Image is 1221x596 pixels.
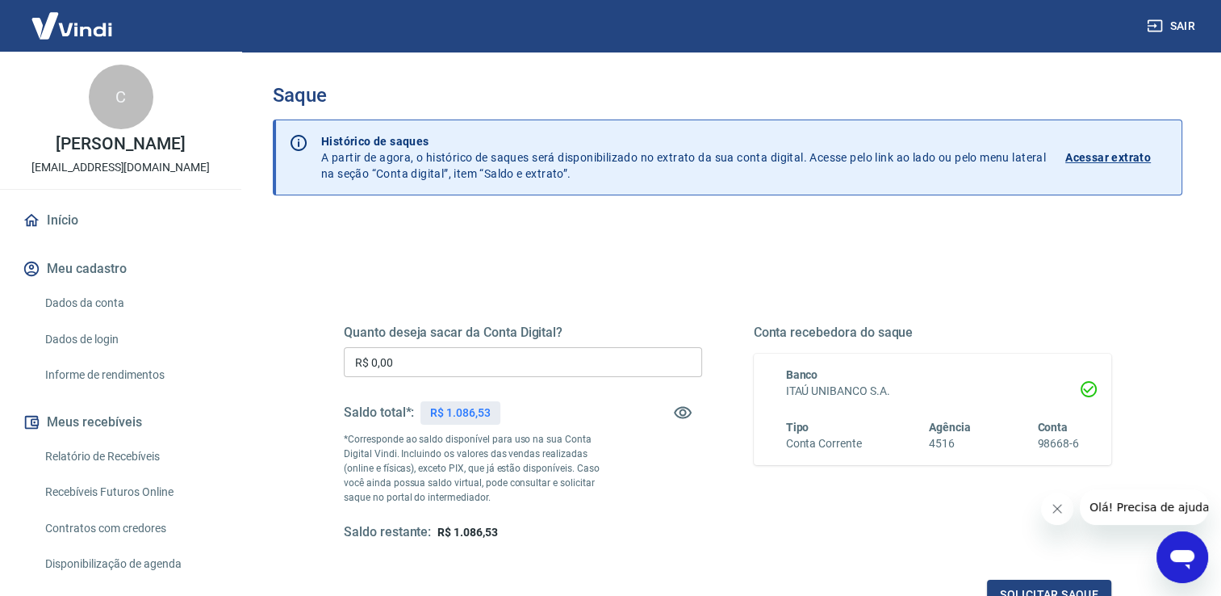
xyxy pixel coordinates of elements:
[39,440,222,473] a: Relatório de Recebíveis
[321,133,1046,182] p: A partir de agora, o histórico de saques será disponibilizado no extrato da sua conta digital. Ac...
[786,368,818,381] span: Banco
[430,405,490,422] p: R$ 1.086,53
[1065,133,1169,182] a: Acessar extrato
[1041,493,1073,525] iframe: Fechar mensagem
[273,84,1182,107] h3: Saque
[19,251,222,287] button: Meu cadastro
[31,159,210,176] p: [EMAIL_ADDRESS][DOMAIN_NAME]
[39,512,222,545] a: Contratos com credores
[1080,489,1208,525] iframe: Mensagem da empresa
[1037,435,1079,452] h6: 98668-6
[786,383,1080,400] h6: ITAÚ UNIBANCO S.A.
[321,133,1046,149] p: Histórico de saques
[19,203,222,238] a: Início
[437,526,497,539] span: R$ 1.086,53
[19,405,222,440] button: Meus recebíveis
[754,325,1112,341] h5: Conta recebedora do saque
[39,359,222,392] a: Informe de rendimentos
[1156,531,1208,583] iframe: Botão para abrir a janela de mensagens
[1037,421,1068,434] span: Conta
[39,476,222,509] a: Recebíveis Futuros Online
[39,287,222,320] a: Dados da conta
[929,421,971,434] span: Agência
[786,421,809,434] span: Tipo
[344,524,431,541] h5: Saldo restante:
[1065,149,1151,166] p: Acessar extrato
[344,432,613,505] p: *Corresponde ao saldo disponível para uso na sua Conta Digital Vindi. Incluindo os valores das ve...
[344,405,414,421] h5: Saldo total*:
[39,548,222,581] a: Disponibilização de agenda
[344,325,702,341] h5: Quanto deseja sacar da Conta Digital?
[1144,11,1202,41] button: Sair
[929,435,971,452] h6: 4516
[10,11,136,24] span: Olá! Precisa de ajuda?
[39,323,222,356] a: Dados de login
[89,65,153,129] div: C
[56,136,185,153] p: [PERSON_NAME]
[786,435,862,452] h6: Conta Corrente
[19,1,124,50] img: Vindi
